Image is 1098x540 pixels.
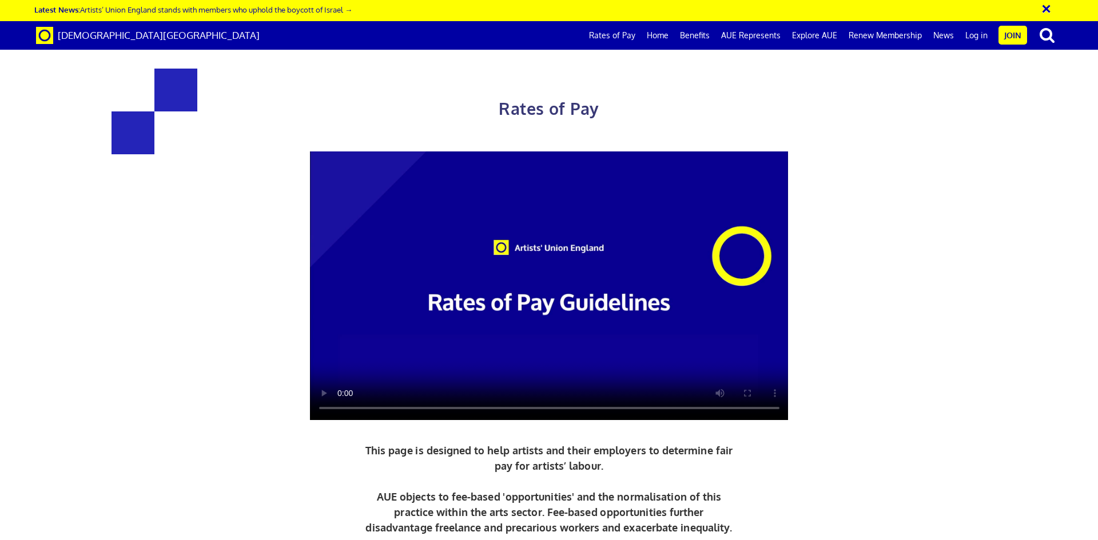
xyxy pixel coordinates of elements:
[34,5,352,14] a: Latest News:Artists’ Union England stands with members who uphold the boycott of Israel →
[786,21,843,50] a: Explore AUE
[998,26,1027,45] a: Join
[715,21,786,50] a: AUE Represents
[27,21,268,50] a: Brand [DEMOGRAPHIC_DATA][GEOGRAPHIC_DATA]
[34,5,80,14] strong: Latest News:
[641,21,674,50] a: Home
[499,98,599,119] span: Rates of Pay
[583,21,641,50] a: Rates of Pay
[928,21,960,50] a: News
[58,29,260,41] span: [DEMOGRAPHIC_DATA][GEOGRAPHIC_DATA]
[960,21,993,50] a: Log in
[674,21,715,50] a: Benefits
[843,21,928,50] a: Renew Membership
[363,443,736,535] p: This page is designed to help artists and their employers to determine fair pay for artists’ labo...
[1029,23,1065,47] button: search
